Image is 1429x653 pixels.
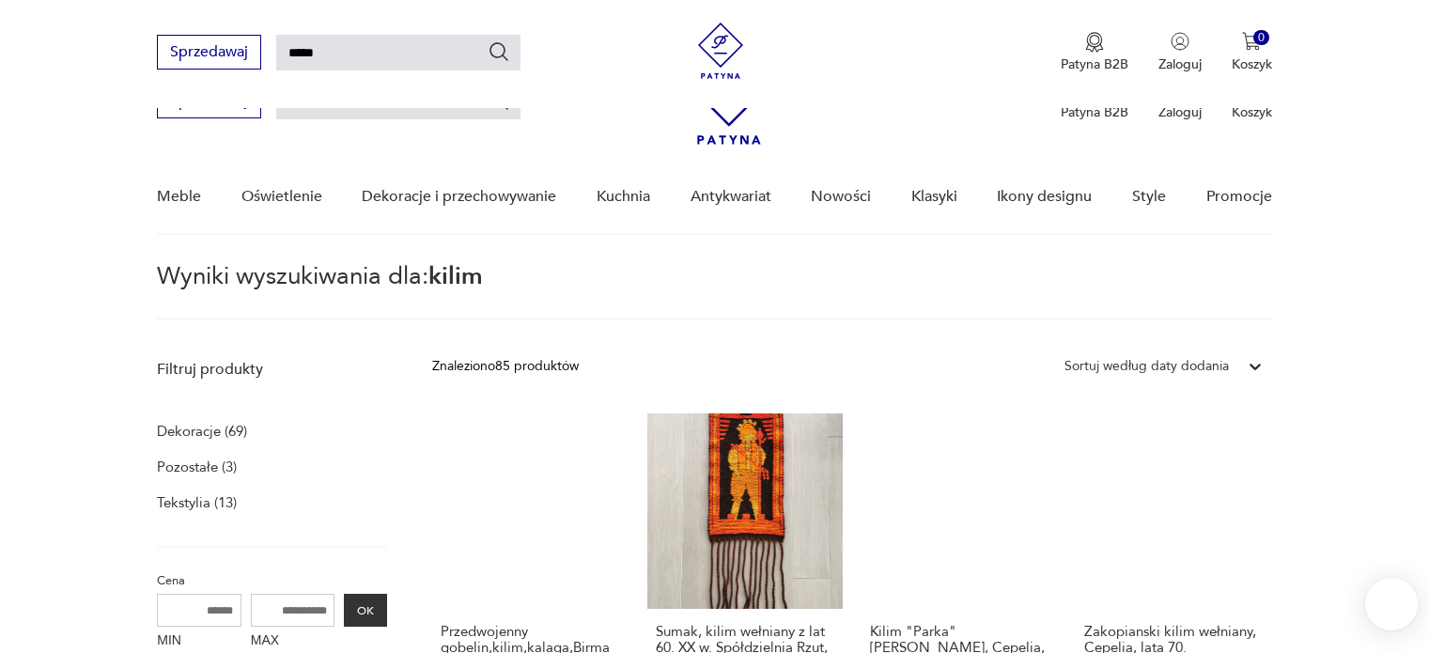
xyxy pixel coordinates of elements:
a: Sprzedawaj [157,96,261,109]
a: Ikony designu [997,161,1092,233]
a: Meble [157,161,201,233]
a: Style [1132,161,1166,233]
div: 0 [1253,30,1269,46]
p: Koszyk [1232,55,1272,73]
p: Patyna B2B [1061,55,1128,73]
button: 0Koszyk [1232,32,1272,73]
img: Ikona medalu [1085,32,1104,53]
p: Zaloguj [1158,103,1202,121]
a: Antykwariat [691,161,771,233]
div: Sortuj według daty dodania [1064,356,1229,377]
a: Pozostałe (3) [157,454,237,480]
img: Ikona koszyka [1242,32,1261,51]
p: Patyna B2B [1061,103,1128,121]
span: kilim [428,259,483,293]
iframe: Smartsupp widget button [1365,578,1418,630]
button: OK [344,594,387,627]
a: Ikona medaluPatyna B2B [1061,32,1128,73]
p: Wyniki wyszukiwania dla: [157,265,1271,319]
a: Dekoracje i przechowywanie [362,161,556,233]
p: Filtruj produkty [157,359,387,380]
button: Zaloguj [1158,32,1202,73]
p: Zaloguj [1158,55,1202,73]
a: Kuchnia [597,161,650,233]
a: Oświetlenie [241,161,322,233]
button: Sprzedawaj [157,35,261,70]
a: Klasyki [911,161,957,233]
div: Znaleziono 85 produktów [432,356,579,377]
p: Koszyk [1232,103,1272,121]
a: Nowości [811,161,871,233]
img: Patyna - sklep z meblami i dekoracjami vintage [692,23,749,79]
a: Sprzedawaj [157,47,261,60]
a: Dekoracje (69) [157,418,247,444]
a: Promocje [1206,161,1272,233]
button: Patyna B2B [1061,32,1128,73]
img: Ikonka użytkownika [1171,32,1189,51]
a: Tekstylia (13) [157,490,237,516]
button: Szukaj [488,40,510,63]
p: Cena [157,570,387,591]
